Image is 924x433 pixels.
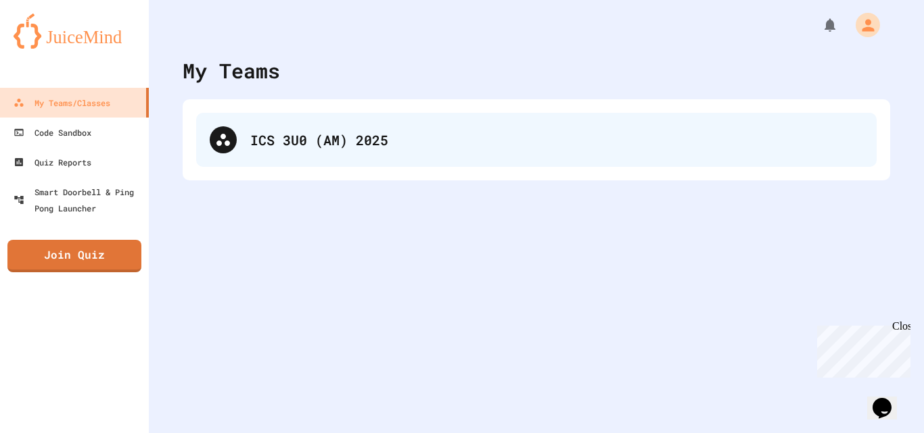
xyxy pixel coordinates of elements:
a: Join Quiz [7,240,141,272]
div: My Notifications [797,14,841,36]
div: Chat with us now!Close [5,5,93,86]
iframe: chat widget [867,379,910,419]
div: ICS 3U0 (AM) 2025 [250,130,863,150]
img: logo-orange.svg [14,14,135,49]
div: Smart Doorbell & Ping Pong Launcher [14,184,143,216]
iframe: chat widget [812,320,910,378]
div: My Account [841,9,883,41]
div: ICS 3U0 (AM) 2025 [196,113,877,167]
div: Code Sandbox [14,124,91,141]
div: My Teams [183,55,280,86]
div: My Teams/Classes [14,95,110,111]
div: Quiz Reports [14,154,91,170]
